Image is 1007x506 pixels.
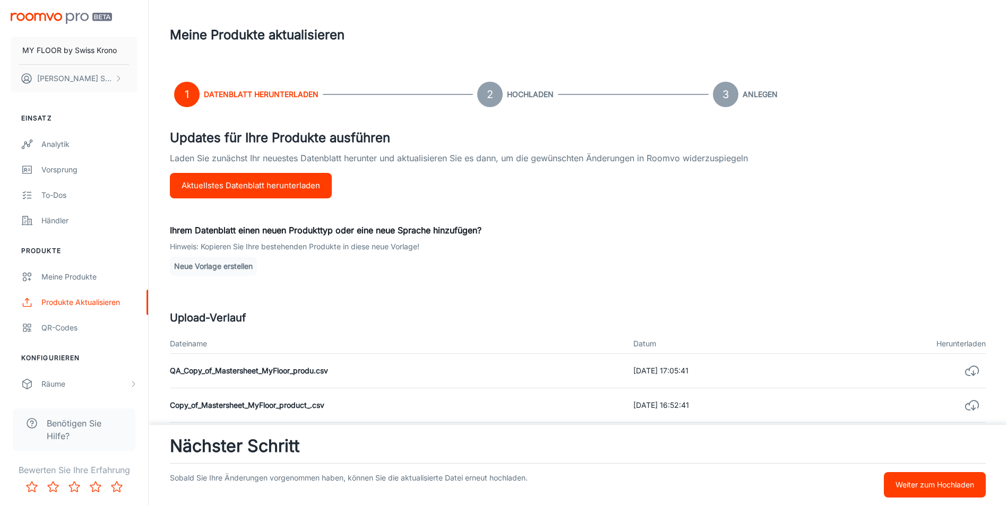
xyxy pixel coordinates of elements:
[41,215,137,226] div: Händler
[170,334,625,354] th: Dateiname
[170,173,332,198] button: Aktuellstes Datenblatt herunterladen
[507,89,554,100] h6: Hochladen
[625,334,828,354] th: Datum
[828,334,986,354] th: Herunterladen
[37,73,112,84] p: [PERSON_NAME] Szacilowska
[170,423,625,457] td: Mastersheet_MyFloor_product_list_202.csv
[21,476,42,498] button: Rate 1 star
[170,472,700,498] p: Sobald Sie Ihre Änderungen vorgenommen haben, können Sie die aktualisierte Datei erneut hochladen.
[625,423,828,457] td: [DATE] 11:11:11
[170,388,625,423] td: Copy_of_Mastersheet_MyFloor_product_.csv
[11,13,112,24] img: Roomvo PRO Beta
[41,138,137,150] div: Analytik
[170,224,986,237] p: Ihrem Datenblatt einen neuen Produkttyp oder eine neue Sprache hinzufügen?
[170,310,986,326] h5: Upload-Verlauf
[22,45,117,56] p: MY FLOOR by Swiss Krono
[85,476,106,498] button: Rate 4 star
[204,89,319,100] h6: Datenblatt herunterladen
[64,476,85,498] button: Rate 3 star
[625,388,828,423] td: [DATE] 16:52:41
[41,322,137,334] div: QR-Codes
[487,88,493,101] text: 2
[170,433,986,459] h3: Nächster Schritt
[170,128,986,147] h4: Updates für Ihre Produkte ausführen
[8,464,140,476] p: Bewerten Sie Ihre Erfahrung
[42,476,64,498] button: Rate 2 star
[170,257,257,276] button: Neue Vorlage erstellen
[170,354,625,388] td: QA_Copy_of_Mastersheet_MyFloor_produ.csv
[743,89,778,100] h6: Anlegen
[170,241,986,252] p: Hinweis: Kopieren Sie Ihre bestehenden Produkte in diese neue Vorlage!
[625,354,828,388] td: [DATE] 17:05:41
[170,25,345,45] h1: Meine Produkte aktualisieren
[41,164,137,176] div: Vorsprung
[185,88,189,101] text: 1
[41,378,129,390] div: Räume
[11,37,137,64] button: MY FLOOR by Swiss Krono
[41,271,137,283] div: Meine Produkte
[11,65,137,92] button: [PERSON_NAME] Szacilowska
[722,88,729,101] text: 3
[106,476,127,498] button: Rate 5 star
[896,479,974,491] p: Weiter zum Hochladen
[41,189,137,201] div: To-dos
[170,152,986,173] p: Laden Sie zunächst Ihr neuestes Datenblatt herunter und aktualisieren Sie es dann, um die gewünsc...
[884,472,986,498] button: Weiter zum Hochladen
[47,417,123,442] span: Benötigen Sie Hilfe?
[41,296,137,308] div: Produkte aktualisieren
